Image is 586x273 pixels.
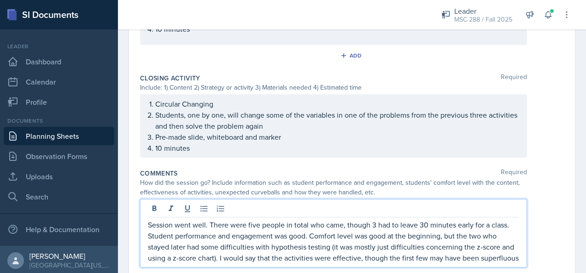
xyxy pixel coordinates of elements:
[29,261,111,270] div: [GEOGRAPHIC_DATA][US_STATE] in [GEOGRAPHIC_DATA]
[4,220,114,239] div: Help & Documentation
[454,15,512,24] div: MSC 288 / Fall 2025
[155,131,519,142] p: Pre-made slide, whiteboard and marker
[4,167,114,186] a: Uploads
[29,251,111,261] div: [PERSON_NAME]
[140,74,200,83] label: Closing Activity
[501,74,527,83] span: Required
[140,169,178,178] label: Comments
[501,169,527,178] span: Required
[4,188,114,206] a: Search
[155,98,519,109] p: Circular Changing
[4,93,114,111] a: Profile
[4,127,114,145] a: Planning Sheets
[155,142,519,154] p: 10 minutes
[4,147,114,165] a: Observation Forms
[155,109,519,131] p: Students, one by one, will change some of the variables in one of the problems from the previous ...
[4,42,114,51] div: Leader
[4,117,114,125] div: Documents
[140,83,527,92] div: Include: 1) Content 2) Strategy or activity 3) Materials needed 4) Estimated time
[337,49,367,63] button: Add
[148,219,519,263] p: Session went well. There were five people in total who came, though 3 had to leave 30 minutes ear...
[454,6,512,17] div: Leader
[4,52,114,71] a: Dashboard
[4,73,114,91] a: Calendar
[342,52,362,59] div: Add
[140,178,527,197] div: How did the session go? Include information such as student performance and engagement, students'...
